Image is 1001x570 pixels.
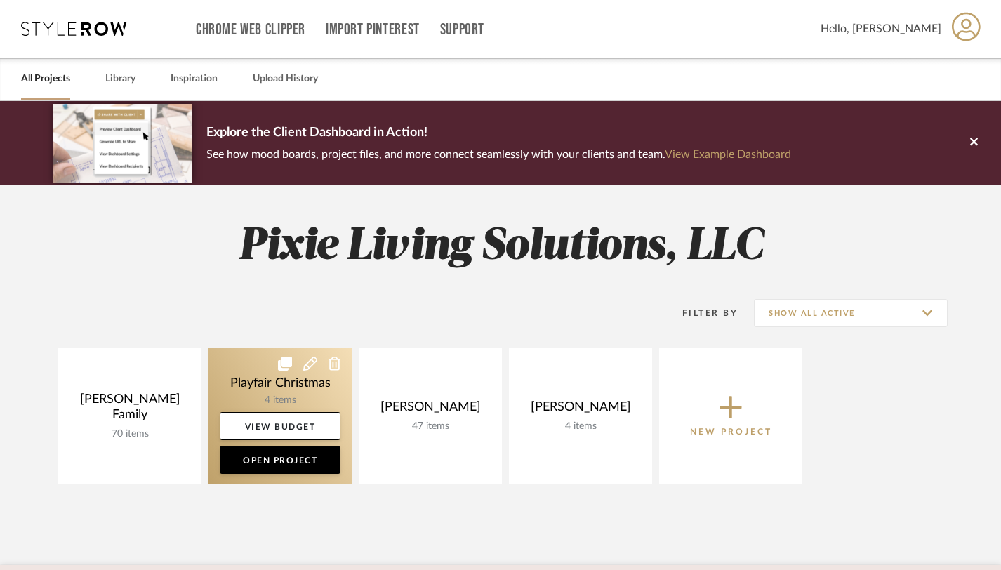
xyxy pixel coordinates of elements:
a: View Example Dashboard [665,149,791,160]
a: Inspiration [171,69,218,88]
div: 47 items [370,420,491,432]
div: Filter By [664,306,738,320]
a: Chrome Web Clipper [196,24,305,36]
div: 4 items [520,420,641,432]
div: [PERSON_NAME] [370,399,491,420]
button: New Project [659,348,802,484]
a: Import Pinterest [326,24,420,36]
img: d5d033c5-7b12-40c2-a960-1ecee1989c38.png [53,104,192,182]
span: Hello, [PERSON_NAME] [821,20,941,37]
p: New Project [690,425,772,439]
a: All Projects [21,69,70,88]
a: Support [440,24,484,36]
div: 70 items [69,428,190,440]
a: View Budget [220,412,340,440]
p: See how mood boards, project files, and more connect seamlessly with your clients and team. [206,145,791,164]
a: Library [105,69,135,88]
p: Explore the Client Dashboard in Action! [206,122,791,145]
a: Upload History [253,69,318,88]
div: [PERSON_NAME] Family [69,392,190,428]
div: [PERSON_NAME] [520,399,641,420]
a: Open Project [220,446,340,474]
